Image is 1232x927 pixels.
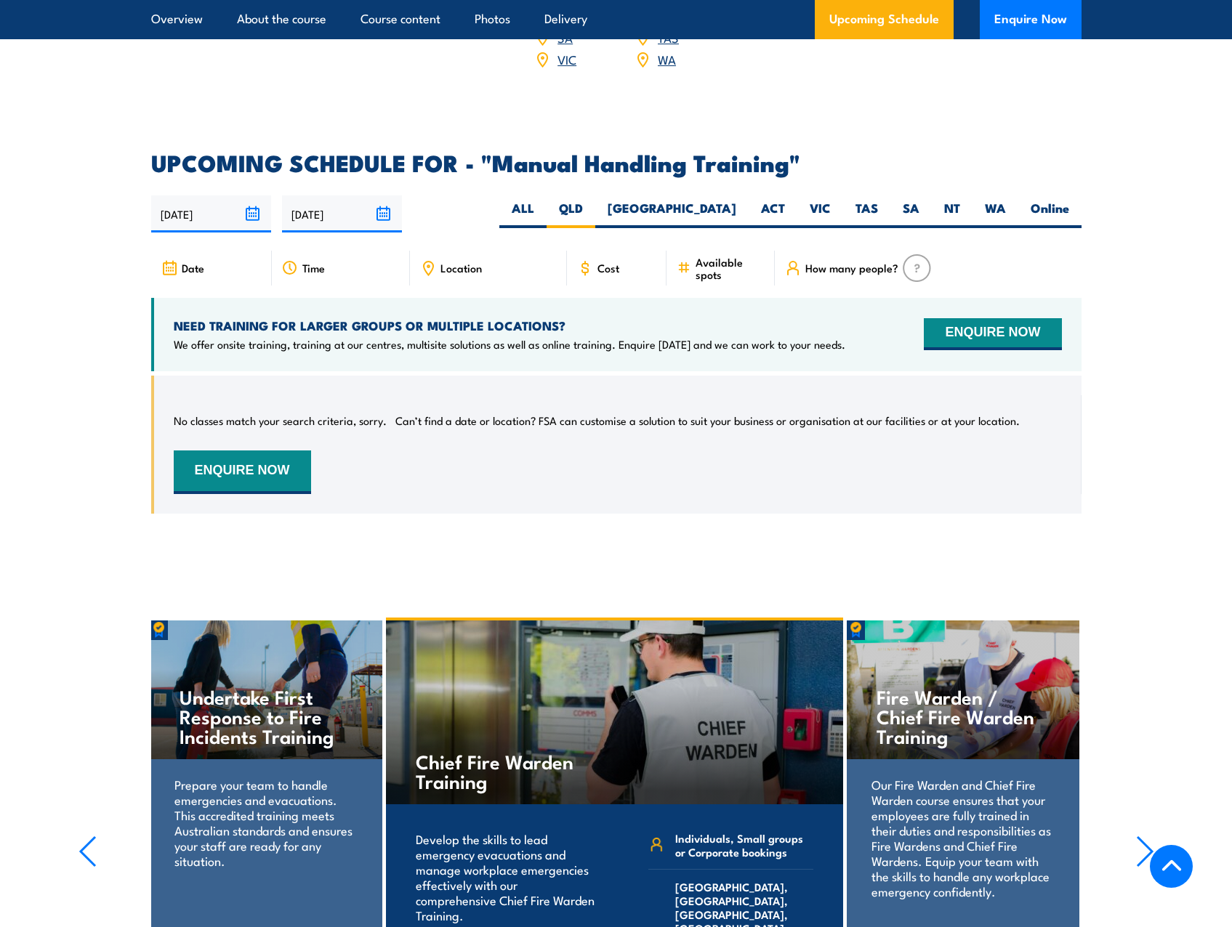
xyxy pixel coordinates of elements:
[658,28,679,46] a: TAS
[282,195,402,232] input: To date
[973,200,1018,228] label: WA
[696,256,765,280] span: Available spots
[302,262,325,274] span: Time
[595,200,749,228] label: [GEOGRAPHIC_DATA]
[932,200,973,228] label: NT
[797,200,843,228] label: VIC
[174,777,357,868] p: Prepare your team to handle emergencies and evacuations. This accredited training meets Australia...
[749,200,797,228] label: ACT
[182,262,204,274] span: Date
[174,317,845,333] h4: NEED TRAINING FOR LARGER GROUPS OR MULTIPLE LOCATIONS?
[658,50,676,68] a: WA
[890,200,932,228] label: SA
[174,413,387,428] p: No classes match your search criteria, sorry.
[557,28,573,46] a: SA
[843,200,890,228] label: TAS
[924,318,1061,350] button: ENQUIRE NOW
[1018,200,1082,228] label: Online
[174,450,311,494] button: ENQUIRE NOW
[395,413,1020,428] p: Can’t find a date or location? FSA can customise a solution to suit your business or organisation...
[174,337,845,352] p: We offer onsite training, training at our centres, multisite solutions as well as online training...
[416,751,587,790] h4: Chief Fire Warden Training
[440,262,482,274] span: Location
[416,831,595,923] p: Develop the skills to lead emergency evacuations and manage workplace emergencies effectively wit...
[151,152,1082,172] h2: UPCOMING SCHEDULE FOR - "Manual Handling Training"
[547,200,595,228] label: QLD
[499,200,547,228] label: ALL
[877,687,1049,745] h4: Fire Warden / Chief Fire Warden Training
[675,831,813,859] span: Individuals, Small groups or Corporate bookings
[597,262,619,274] span: Cost
[557,50,576,68] a: VIC
[871,777,1054,899] p: Our Fire Warden and Chief Fire Warden course ensures that your employees are fully trained in the...
[805,262,898,274] span: How many people?
[180,687,352,745] h4: Undertake First Response to Fire Incidents Training
[151,195,271,232] input: From date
